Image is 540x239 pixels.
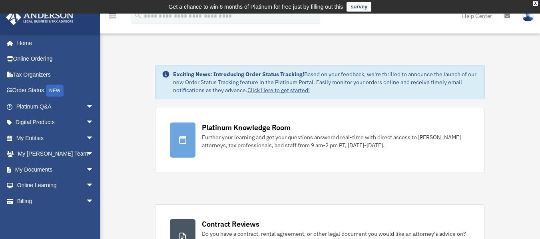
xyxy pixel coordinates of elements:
span: arrow_drop_down [86,178,102,194]
strong: Exciting News: Introducing Order Status Tracking! [173,71,304,78]
span: arrow_drop_down [86,146,102,162]
a: Online Ordering [6,51,106,67]
span: arrow_drop_down [86,99,102,115]
div: Platinum Knowledge Room [202,122,291,132]
div: close [533,1,538,6]
div: NEW [46,85,64,97]
div: Further your learning and get your questions answered real-time with direct access to [PERSON_NAM... [202,133,470,149]
a: Home [6,35,102,51]
a: My Documentsarrow_drop_down [6,162,106,178]
i: search [134,11,142,20]
span: arrow_drop_down [86,162,102,178]
a: Online Learningarrow_drop_down [6,178,106,194]
span: arrow_drop_down [86,115,102,131]
a: My Entitiesarrow_drop_down [6,130,106,146]
a: survey [347,2,371,12]
img: Anderson Advisors Platinum Portal [4,10,76,25]
img: User Pic [522,10,534,22]
div: Contract Reviews [202,219,259,229]
a: Digital Productsarrow_drop_down [6,115,106,130]
i: menu [108,11,118,21]
a: Platinum Knowledge Room Further your learning and get your questions answered real-time with dire... [155,108,485,172]
a: menu [108,14,118,21]
a: Tax Organizers [6,67,106,83]
span: arrow_drop_down [86,130,102,146]
a: Platinum Q&Aarrow_drop_down [6,99,106,115]
span: arrow_drop_down [86,193,102,209]
a: Billingarrow_drop_down [6,193,106,209]
a: Order StatusNEW [6,83,106,99]
a: Click Here to get started! [247,87,310,94]
div: Get a chance to win 6 months of Platinum for free just by filling out this [169,2,343,12]
a: Events Calendar [6,209,106,225]
a: My [PERSON_NAME] Teamarrow_drop_down [6,146,106,162]
div: Based on your feedback, we're thrilled to announce the launch of our new Order Status Tracking fe... [173,70,478,94]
